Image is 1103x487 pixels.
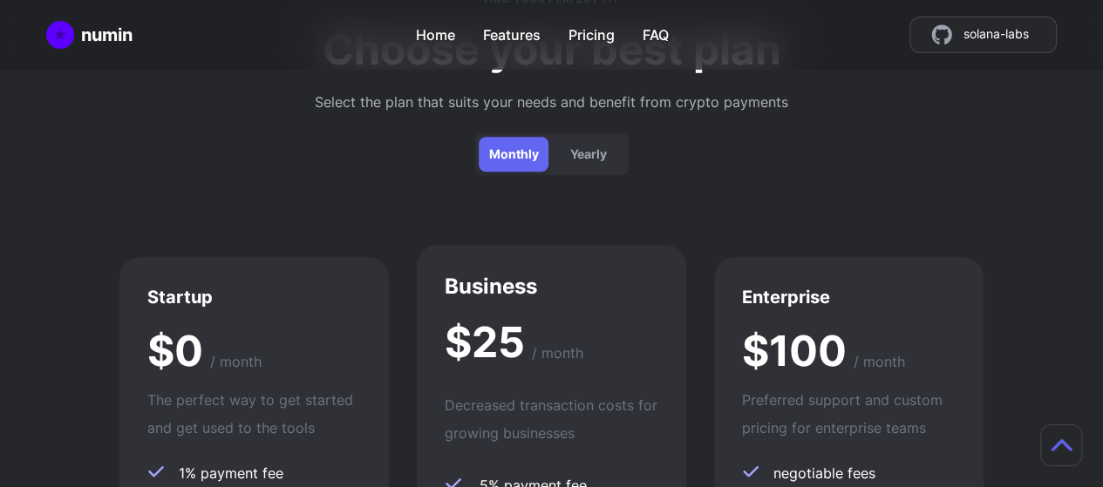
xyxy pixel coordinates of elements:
a: Home [415,17,454,45]
a: Pricing [568,17,614,45]
a: FAQ [642,17,668,45]
h2: Choose your best plan [259,29,845,71]
div: Yearly [570,145,607,163]
button: Scroll to top [1040,424,1082,466]
h3: Enterprise [742,285,956,309]
h3: Business [445,273,658,301]
p: Select the plan that suits your needs and benefit from crypto payments [259,91,845,112]
span: 1% payment fee [179,463,283,484]
div: $100 [742,330,847,372]
div: $0 [147,330,203,372]
a: source code [909,17,1057,53]
h3: Startup [147,285,361,309]
p: Preferred support and custom pricing for enterprise teams [742,386,956,442]
div: Monthly [489,145,539,163]
span: negotiable fees [773,463,875,484]
a: Features [482,17,540,45]
div: / month [532,342,583,363]
span: solana-labs [963,24,1028,45]
div: $25 [445,321,525,363]
p: The perfect way to get started and get used to the tools [147,386,361,442]
div: numin [81,23,133,47]
div: / month [210,351,262,372]
div: / month [854,351,905,372]
a: Home [46,21,133,49]
p: Decreased transaction costs for growing businesses [445,391,658,447]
